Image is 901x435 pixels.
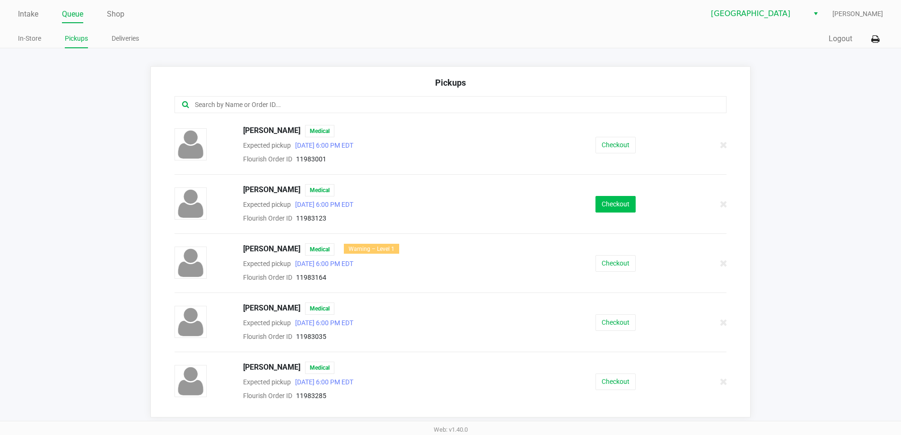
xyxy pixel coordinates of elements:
span: [GEOGRAPHIC_DATA] [711,8,803,19]
button: Checkout [595,137,636,153]
button: Checkout [595,314,636,331]
span: Medical [305,302,334,315]
span: Medical [305,184,334,196]
span: 11983285 [296,392,326,399]
span: Flourish Order ID [243,392,292,399]
span: Flourish Order ID [243,155,292,163]
span: Expected pickup [243,142,291,149]
span: Expected pickup [243,201,291,208]
a: Pickups [65,33,88,44]
span: Expected pickup [243,260,291,267]
input: Search by Name or Order ID... [194,99,677,110]
span: Medical [305,125,334,137]
span: [DATE] 6:00 PM EDT [291,319,353,327]
span: [DATE] 6:00 PM EDT [291,142,353,149]
span: Flourish Order ID [243,274,292,281]
a: Shop [107,8,124,21]
span: [DATE] 6:00 PM EDT [291,201,353,208]
span: 11983164 [296,274,326,281]
span: 11983123 [296,214,326,222]
a: Queue [62,8,83,21]
a: Intake [18,8,38,21]
span: Medical [305,362,334,374]
span: [PERSON_NAME] [243,243,300,256]
span: Medical [305,243,334,256]
span: Expected pickup [243,378,291,386]
a: Deliveries [112,33,139,44]
span: Expected pickup [243,319,291,327]
span: 11983035 [296,333,326,340]
span: Web: v1.40.0 [434,426,468,433]
span: [PERSON_NAME] [243,125,300,137]
span: Flourish Order ID [243,214,292,222]
span: [PERSON_NAME] [243,302,300,315]
span: 11983001 [296,155,326,163]
button: Checkout [595,196,636,213]
button: Logout [829,33,852,44]
span: Flourish Order ID [243,333,292,340]
button: Checkout [595,255,636,272]
button: Select [809,5,822,22]
div: Warning – Level 1 [344,244,399,254]
button: Checkout [595,373,636,390]
span: Pickups [435,78,466,88]
span: [DATE] 6:00 PM EDT [291,378,353,386]
span: [DATE] 6:00 PM EDT [291,260,353,267]
span: [PERSON_NAME] [832,9,883,19]
span: [PERSON_NAME] [243,184,300,196]
span: [PERSON_NAME] [243,362,300,374]
a: In-Store [18,33,41,44]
